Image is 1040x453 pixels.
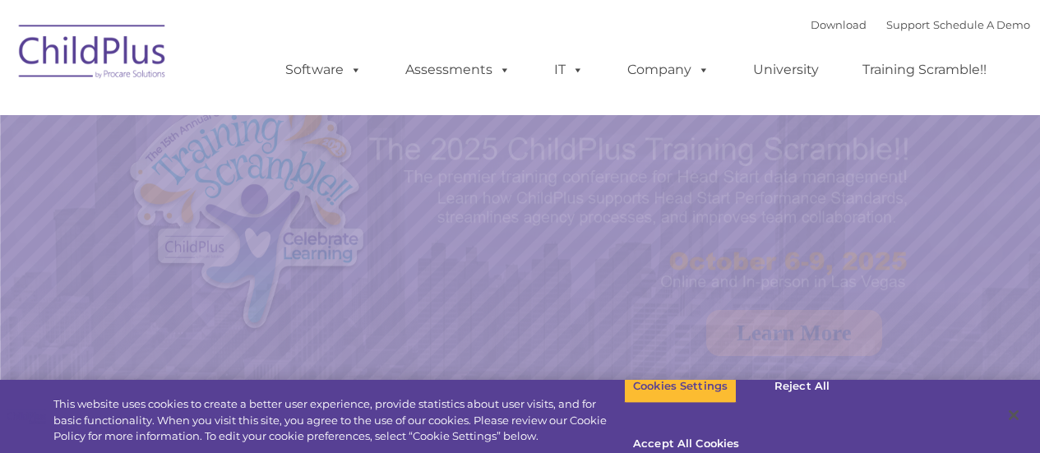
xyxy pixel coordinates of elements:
img: ChildPlus by Procare Solutions [11,13,175,95]
button: Close [996,397,1032,433]
a: University [737,53,835,86]
a: Support [886,18,930,31]
a: Assessments [389,53,527,86]
div: This website uses cookies to create a better user experience, provide statistics about user visit... [53,396,624,445]
a: IT [538,53,600,86]
a: Company [611,53,726,86]
a: Training Scramble!! [846,53,1003,86]
a: Download [811,18,867,31]
a: Schedule A Demo [933,18,1030,31]
a: Learn More [706,310,882,356]
a: Software [269,53,378,86]
button: Reject All [751,369,853,404]
button: Cookies Settings [624,369,737,404]
font: | [811,18,1030,31]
